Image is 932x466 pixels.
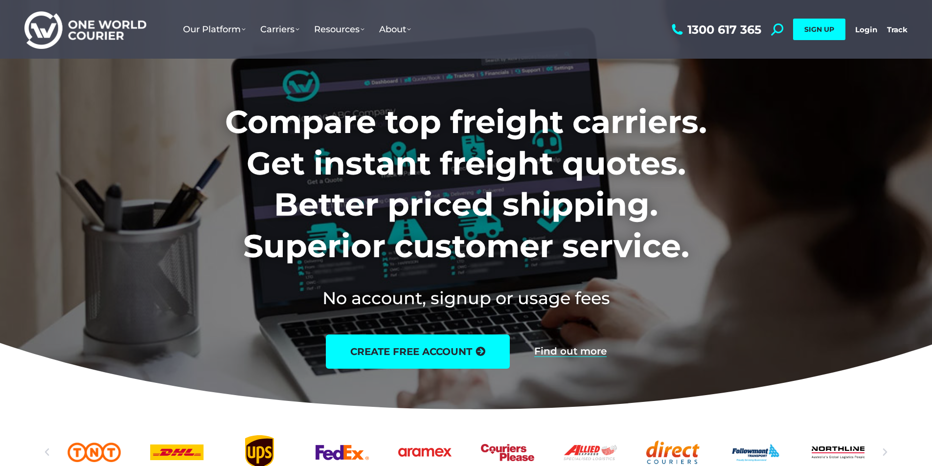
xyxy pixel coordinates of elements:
a: Carriers [253,14,307,44]
a: Track [887,25,908,34]
a: About [372,14,418,44]
h2: No account, signup or usage fees [160,286,772,310]
a: 1300 617 365 [669,23,761,36]
a: Login [855,25,877,34]
span: Resources [314,24,364,35]
a: Our Platform [176,14,253,44]
a: Find out more [534,346,607,357]
img: One World Courier [24,10,146,49]
span: Carriers [260,24,299,35]
span: About [379,24,411,35]
a: SIGN UP [793,19,845,40]
h1: Compare top freight carriers. Get instant freight quotes. Better priced shipping. Superior custom... [160,101,772,266]
span: Our Platform [183,24,246,35]
a: create free account [326,334,510,369]
a: Resources [307,14,372,44]
span: SIGN UP [804,25,834,34]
